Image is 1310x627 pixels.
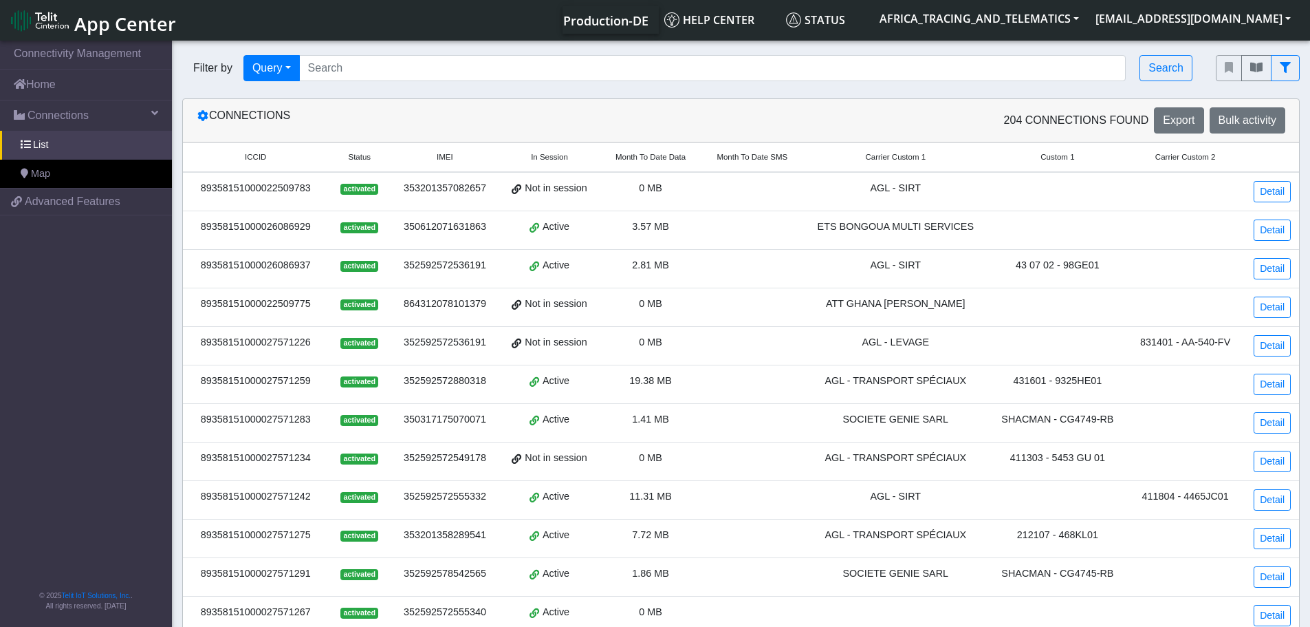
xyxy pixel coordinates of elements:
img: knowledge.svg [664,12,679,28]
a: Detail [1254,335,1291,357]
span: activated [340,376,378,387]
div: AGL - SIRT [811,181,980,196]
input: Search... [299,55,1126,81]
span: 0 MB [639,298,662,309]
button: AFRICA_TRACING_AND_TELEMATICS [871,6,1087,31]
div: 212107 - 468KL01 [996,528,1119,543]
a: Detail [1254,258,1291,279]
div: AGL - SIRT [811,489,980,504]
div: 411804 - 4465JC01 [1135,489,1235,504]
div: 350612071631863 [399,220,491,235]
div: AGL - TRANSPORT SPÉCIAUX [811,374,980,389]
div: 352592572555340 [399,605,491,620]
span: activated [340,184,378,195]
div: 89358151000027571259 [191,374,320,389]
div: ATT GHANA [PERSON_NAME] [811,297,980,312]
a: Help center [659,6,780,34]
span: Active [543,566,569,582]
span: Active [543,412,569,427]
span: Not in session [525,181,587,196]
div: 352592572555332 [399,489,491,504]
span: ICCID [245,151,266,163]
span: 2.81 MB [632,259,669,270]
div: 353201358289541 [399,528,491,543]
button: Export [1154,107,1203,134]
a: Detail [1254,220,1291,241]
a: Detail [1254,605,1291,626]
div: 89358151000027571291 [191,566,320,582]
div: 352592572536191 [399,258,491,273]
span: Not in session [525,335,587,350]
div: 89358151000027571283 [191,412,320,427]
span: Production-DE [563,12,648,29]
span: 204 Connections found [1004,112,1149,129]
a: Your current platform instance [563,6,648,34]
div: 350317175070071 [399,412,491,427]
span: activated [340,338,378,349]
a: Detail [1254,181,1291,202]
div: 89358151000027571267 [191,605,320,620]
div: 89358151000027571242 [191,489,320,504]
span: List [33,138,48,153]
div: SOCIETE GENIE SARL [811,566,980,582]
a: Telit IoT Solutions, Inc. [62,592,131,599]
div: 352592578542565 [399,566,491,582]
div: 89358151000022509775 [191,297,320,312]
span: App Center [74,11,176,36]
div: AGL - TRANSPORT SPÉCIAUX [811,451,980,466]
span: activated [340,299,378,310]
div: 43 07 02 - 98GE01 [996,258,1119,273]
span: Advanced Features [25,193,120,210]
span: Active [543,220,569,235]
span: Help center [664,12,754,28]
div: 352592572880318 [399,374,491,389]
div: 431601 - 9325HE01 [996,374,1119,389]
span: Active [543,528,569,543]
span: Status [348,151,371,163]
span: 0 MB [639,182,662,193]
span: In Session [531,151,568,163]
span: 0 MB [639,452,662,463]
span: 0 MB [639,606,662,617]
a: Detail [1254,297,1291,318]
span: Filter by [182,60,243,76]
div: AGL - LEVAGE [811,335,980,350]
button: Search [1139,55,1192,81]
span: 0 MB [639,337,662,348]
span: 7.72 MB [632,529,669,540]
div: 352592572536191 [399,335,491,350]
span: activated [340,569,378,580]
span: IMEI [437,151,453,163]
span: activated [340,415,378,426]
div: 353201357082657 [399,181,491,196]
div: SHACMAN - CG4745-RB [996,566,1119,582]
button: Bulk activity [1210,107,1285,134]
span: Active [543,605,569,620]
span: activated [340,222,378,233]
span: Connections [28,107,89,124]
a: Detail [1254,528,1291,549]
span: 11.31 MB [629,491,672,502]
div: 89358151000026086929 [191,220,320,235]
div: AGL - SIRT [811,258,980,273]
span: Not in session [525,297,587,312]
div: AGL - TRANSPORT SPÉCIAUX [811,528,980,543]
div: 831401 - AA-540-FV [1135,335,1235,350]
span: Month To Date Data [615,151,686,163]
img: logo-telit-cinterion-gw-new.png [11,10,69,32]
img: status.svg [786,12,801,28]
button: Query [243,55,300,81]
div: 864312078101379 [399,297,491,312]
span: Status [786,12,845,28]
span: Bulk activity [1219,114,1276,126]
div: 89358151000027571275 [191,528,320,543]
span: 1.41 MB [632,414,669,425]
div: fitlers menu [1216,55,1300,81]
span: Carrier Custom 2 [1155,151,1216,163]
div: 89358151000026086937 [191,258,320,273]
span: 3.57 MB [632,221,669,232]
span: Active [543,374,569,389]
span: activated [340,454,378,465]
div: 411303 - 5453 GU 01 [996,451,1119,466]
span: Not in session [525,451,587,466]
